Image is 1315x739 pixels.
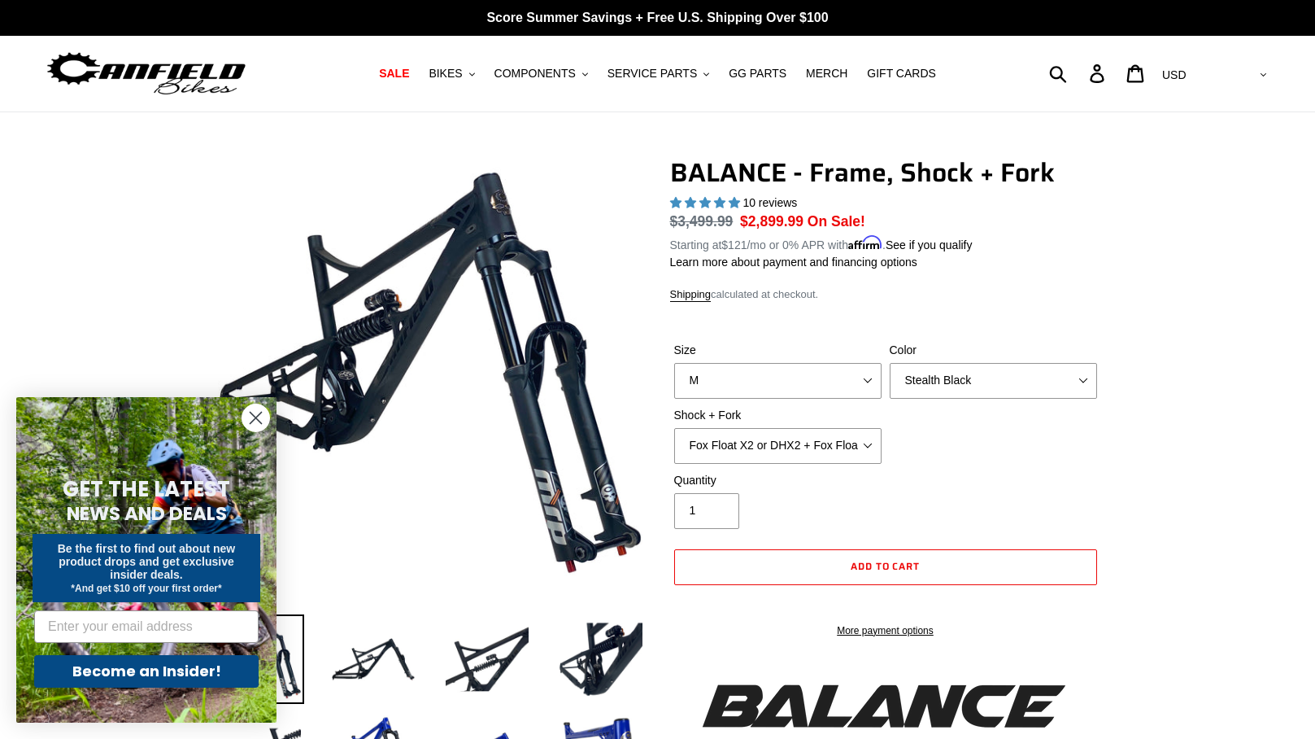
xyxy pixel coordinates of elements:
button: SERVICE PARTS [599,63,717,85]
span: SALE [379,67,409,81]
button: COMPONENTS [486,63,596,85]
label: Color [890,342,1097,359]
span: On Sale! [808,211,865,232]
span: Affirm [848,236,882,250]
s: $3,499.99 [670,213,734,230]
label: Shock + Fork [674,407,882,424]
span: GG PARTS [729,67,786,81]
p: Starting at /mo or 0% APR with . [670,233,973,254]
span: MERCH [806,67,847,81]
span: Add to cart [851,558,921,574]
button: Close dialog [242,404,270,432]
label: Quantity [674,472,882,489]
span: 5.00 stars [670,196,743,209]
a: More payment options [674,623,1097,638]
span: GET THE LATEST [63,474,230,504]
a: GG PARTS [721,63,795,85]
img: Load image into Gallery viewer, BALANCE - Frame, Shock + Fork [556,614,646,704]
span: NEWS AND DEALS [67,501,227,527]
h1: BALANCE - Frame, Shock + Fork [670,157,1101,188]
input: Search [1058,55,1099,91]
span: SERVICE PARTS [607,67,697,81]
span: GIFT CARDS [867,67,936,81]
img: Load image into Gallery viewer, BALANCE - Frame, Shock + Fork [442,614,532,704]
span: 10 reviews [742,196,797,209]
button: BIKES [420,63,482,85]
span: COMPONENTS [494,67,576,81]
button: Add to cart [674,549,1097,585]
a: See if you qualify - Learn more about Affirm Financing (opens in modal) [886,238,973,251]
span: *And get $10 off your first order* [71,583,221,594]
span: Be the first to find out about new product drops and get exclusive insider deals. [58,542,236,581]
span: BIKES [429,67,462,81]
label: Size [674,342,882,359]
img: Load image into Gallery viewer, BALANCE - Frame, Shock + Fork [329,614,418,704]
div: calculated at checkout. [670,286,1101,303]
img: Canfield Bikes [45,48,248,99]
a: SALE [371,63,417,85]
a: GIFT CARDS [859,63,944,85]
span: $2,899.99 [740,213,803,230]
a: Learn more about payment and financing options [670,256,917,269]
a: MERCH [798,63,856,85]
span: $121 [721,238,747,251]
input: Enter your email address [34,610,259,643]
a: Shipping [670,288,712,302]
button: Become an Insider! [34,655,259,688]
